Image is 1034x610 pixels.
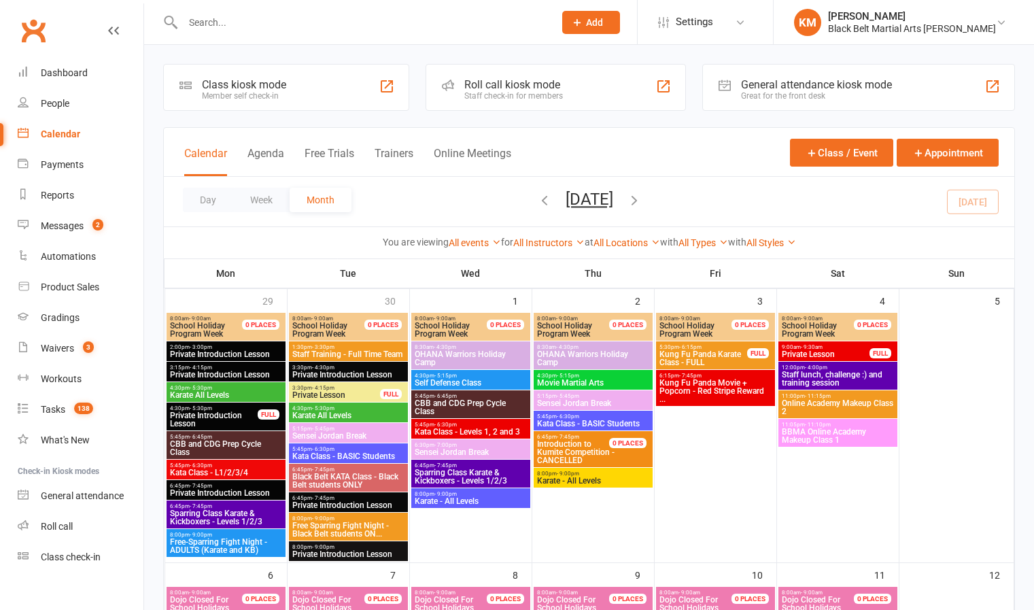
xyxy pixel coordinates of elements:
[536,477,650,485] span: Karate - All Levels
[169,391,283,399] span: Karate All Levels
[169,532,283,538] span: 8:00pm
[659,373,772,379] span: 6:15pm
[312,446,334,452] span: - 6:30pm
[383,237,449,248] strong: You are viewing
[169,483,283,489] span: 6:45pm
[536,413,650,420] span: 5:45pm
[880,289,899,311] div: 4
[18,119,143,150] a: Calendar
[41,435,90,445] div: What's New
[434,422,457,428] span: - 6:30pm
[801,344,823,350] span: - 9:30am
[536,434,625,440] span: 6:45pm
[41,220,84,231] div: Messages
[292,316,381,322] span: 8:00am
[781,590,870,596] span: 8:00am
[169,590,258,596] span: 8:00am
[169,322,258,338] span: Program Week
[536,440,625,464] span: Kumite Competition -CANCELLED
[292,446,405,452] span: 5:45pm
[782,595,840,605] span: Dojo Closed For
[312,385,334,391] span: - 4:15pm
[609,438,647,448] div: 0 PLACES
[781,322,870,338] span: Program Week
[557,393,579,399] span: - 5:45pm
[18,88,143,119] a: People
[311,590,333,596] span: - 9:00am
[169,469,283,477] span: Kata Class - L1/2/3/4
[659,344,748,350] span: 5:30pm
[678,237,728,248] a: All Types
[18,180,143,211] a: Reports
[312,426,334,432] span: - 5:45pm
[414,469,528,485] span: Sparring Class Karate & Kickboxers - Levels 1/2/3
[385,289,409,311] div: 30
[557,471,579,477] span: - 9:00pm
[678,316,700,322] span: - 9:00am
[18,150,143,180] a: Payments
[741,91,892,101] div: Great for the front desk
[414,322,503,338] span: Program Week
[18,364,143,394] a: Workouts
[292,344,405,350] span: 1:30pm
[434,393,457,399] span: - 6:45pm
[292,495,405,501] span: 6:45pm
[169,385,283,391] span: 4:30pm
[258,409,279,420] div: FULL
[747,348,769,358] div: FULL
[312,405,334,411] span: - 5:30pm
[828,10,996,22] div: [PERSON_NAME]
[190,532,212,538] span: - 9:00pm
[292,391,381,399] span: Private Lesson
[41,98,69,109] div: People
[899,259,1014,288] th: Sun
[757,289,776,311] div: 3
[654,259,776,288] th: Fri
[434,462,457,469] span: - 7:45pm
[292,522,405,538] span: Free Sparring Fight Night - Black Belt students ON...
[169,462,283,469] span: 5:45pm
[414,422,528,428] span: 5:45pm
[292,452,405,460] span: Kata Class - BASIC Students
[536,316,625,322] span: 8:00am
[183,188,233,212] button: Day
[659,321,714,331] span: School Holiday
[190,462,212,469] span: - 6:30pm
[854,594,891,604] div: 0 PLACES
[897,139,999,167] button: Appointment
[414,379,528,387] span: Self Defense Class
[169,503,283,509] span: 6:45pm
[585,237,593,248] strong: at
[364,594,402,604] div: 0 PLACES
[414,448,528,456] span: Sensei Jordan Break
[190,344,212,350] span: - 3:00pm
[18,481,143,511] a: General attendance kiosk mode
[292,385,381,391] span: 3:30pm
[170,321,225,331] span: School Holiday
[434,147,511,176] button: Online Meetings
[16,14,50,48] a: Clubworx
[609,320,647,330] div: 0 PLACES
[41,159,84,170] div: Payments
[464,91,563,101] div: Staff check-in for members
[189,590,211,596] span: - 9:00am
[169,316,258,322] span: 8:00am
[414,497,528,505] span: Karate - All Levels
[434,491,457,497] span: - 9:00pm
[18,58,143,88] a: Dashboard
[536,471,650,477] span: 8:00pm
[169,405,258,411] span: 4:30pm
[18,241,143,272] a: Automations
[268,563,287,586] div: 6
[169,350,283,358] span: Private Introduction Lesson
[794,9,821,36] div: KM
[202,91,286,101] div: Member self check-in
[414,393,528,399] span: 5:45pm
[170,595,228,605] span: Dojo Closed For
[18,303,143,333] a: Gradings
[414,350,528,367] span: OHANA Warriors Holiday Camp
[513,237,585,248] a: All Instructors
[312,544,334,550] span: - 9:00pm
[262,289,287,311] div: 29
[434,442,457,448] span: - 7:00pm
